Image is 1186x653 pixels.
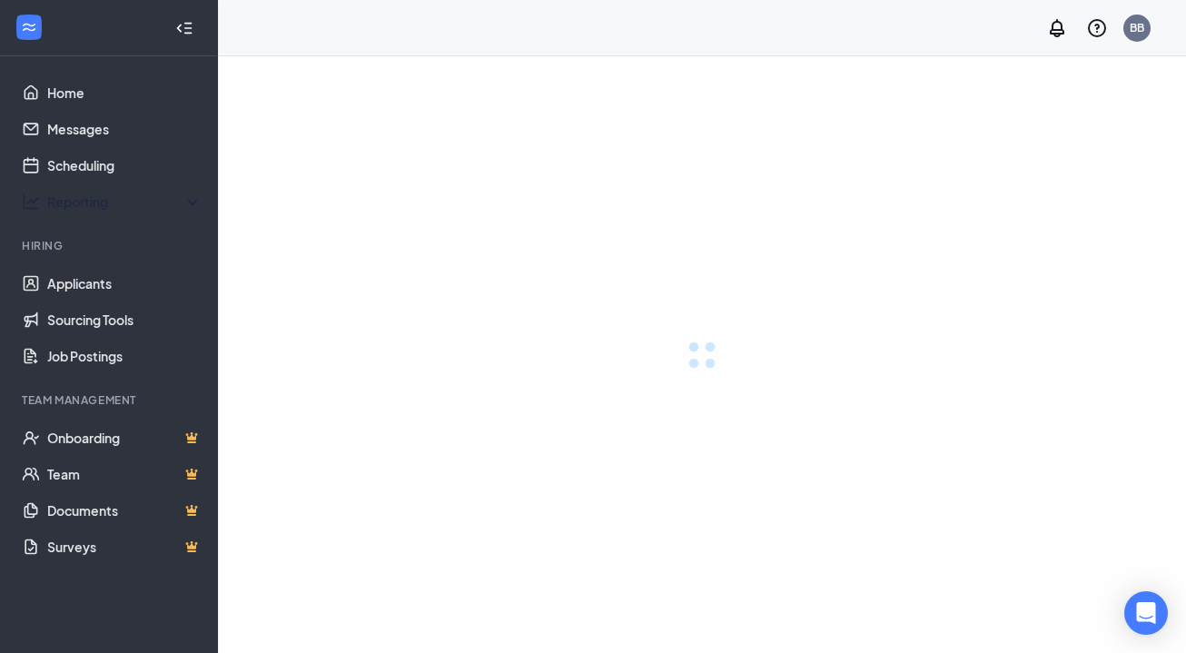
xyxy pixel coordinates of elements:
div: BB [1130,20,1144,35]
svg: WorkstreamLogo [20,18,38,36]
svg: Collapse [175,19,193,37]
svg: Analysis [22,193,40,211]
svg: Notifications [1046,17,1068,39]
a: SurveysCrown [47,529,203,565]
a: OnboardingCrown [47,420,203,456]
a: Job Postings [47,338,203,374]
a: Applicants [47,265,203,302]
div: Team Management [22,392,199,408]
div: Reporting [47,193,203,211]
a: Home [47,74,203,111]
a: TeamCrown [47,456,203,492]
div: Open Intercom Messenger [1124,591,1168,635]
a: DocumentsCrown [47,492,203,529]
a: Scheduling [47,147,203,183]
a: Sourcing Tools [47,302,203,338]
div: Hiring [22,238,199,253]
svg: QuestionInfo [1086,17,1108,39]
a: Messages [47,111,203,147]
